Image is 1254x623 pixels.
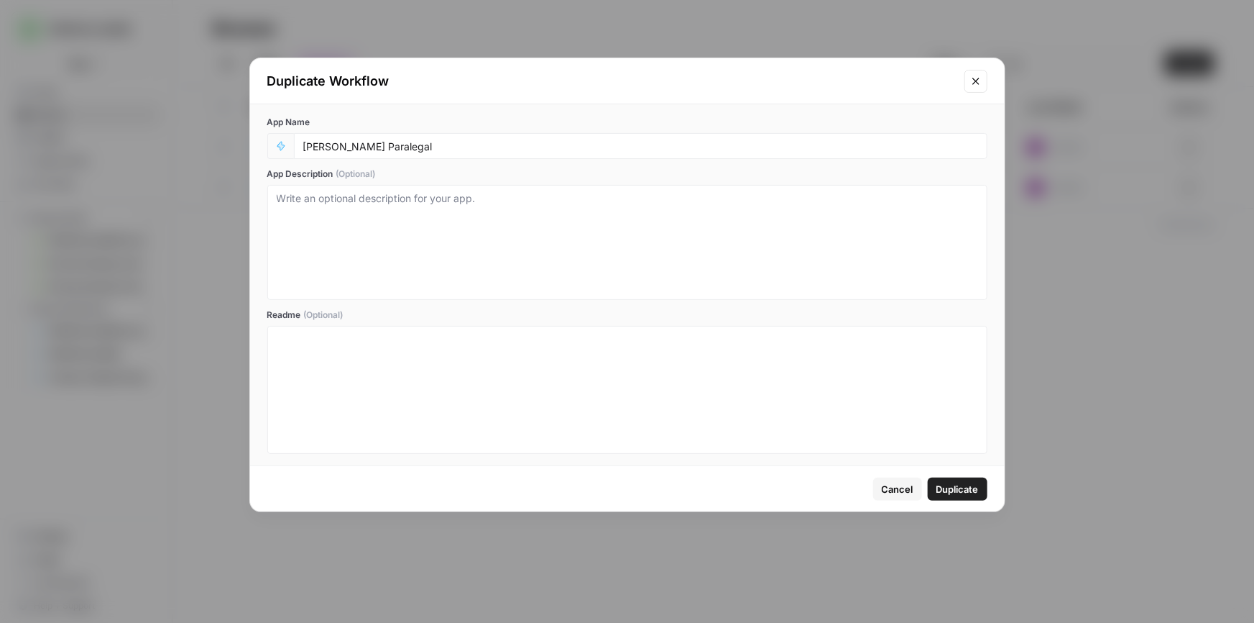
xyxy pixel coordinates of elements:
label: App Name [267,116,987,129]
input: Untitled [303,140,978,153]
button: Close modal [964,70,987,93]
button: Cancel [873,478,922,501]
span: (Optional) [304,309,344,322]
span: Duplicate [936,482,979,496]
span: Cancel [882,482,913,496]
button: Duplicate [928,478,987,501]
label: Readme [267,309,987,322]
label: App Description [267,168,987,181]
div: Duplicate Workflow [267,71,956,91]
span: (Optional) [336,168,376,181]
